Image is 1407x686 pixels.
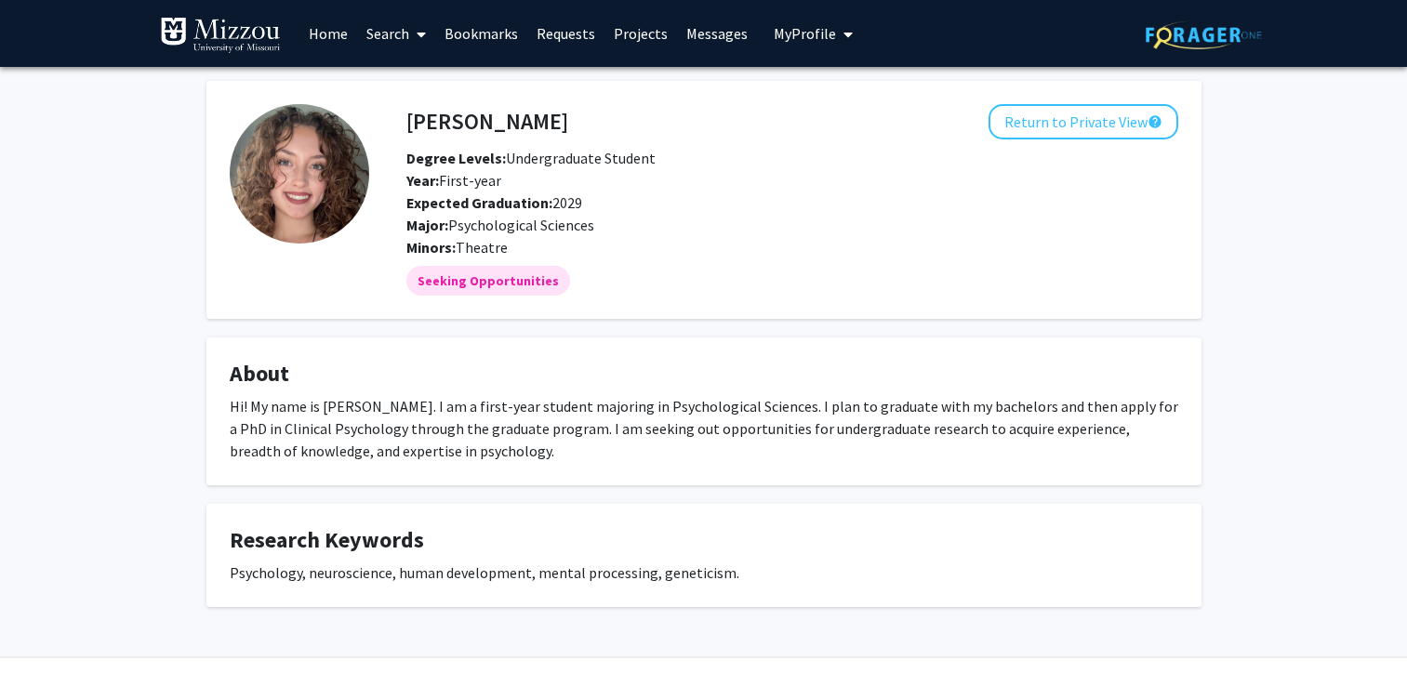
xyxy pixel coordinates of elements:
a: Home [299,1,357,66]
b: Minors: [406,238,456,257]
iframe: Chat [14,602,79,672]
a: Bookmarks [435,1,527,66]
h4: Research Keywords [230,527,1178,554]
b: Major: [406,216,448,234]
img: University of Missouri Logo [160,17,281,54]
a: Projects [604,1,677,66]
div: Psychology, neuroscience, human development, mental processing, geneticism. [230,561,1178,584]
h4: [PERSON_NAME] [406,104,568,139]
span: Undergraduate Student [406,149,656,167]
a: Messages [677,1,757,66]
mat-chip: Seeking Opportunities [406,266,570,296]
img: ForagerOne Logo [1146,20,1262,49]
span: Theatre [456,238,508,257]
div: Hi! My name is [PERSON_NAME]. I am a first-year student majoring in Psychological Sciences. I pla... [230,395,1178,462]
h4: About [230,361,1178,388]
span: Psychological Sciences [448,216,594,234]
b: Year: [406,171,439,190]
span: First-year [406,171,501,190]
b: Degree Levels: [406,149,506,167]
button: Return to Private View [989,104,1178,139]
a: Search [357,1,435,66]
span: 2029 [406,193,582,212]
a: Requests [527,1,604,66]
b: Expected Graduation: [406,193,552,212]
mat-icon: help [1148,111,1162,133]
span: My Profile [774,24,836,43]
img: Profile Picture [230,104,369,244]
